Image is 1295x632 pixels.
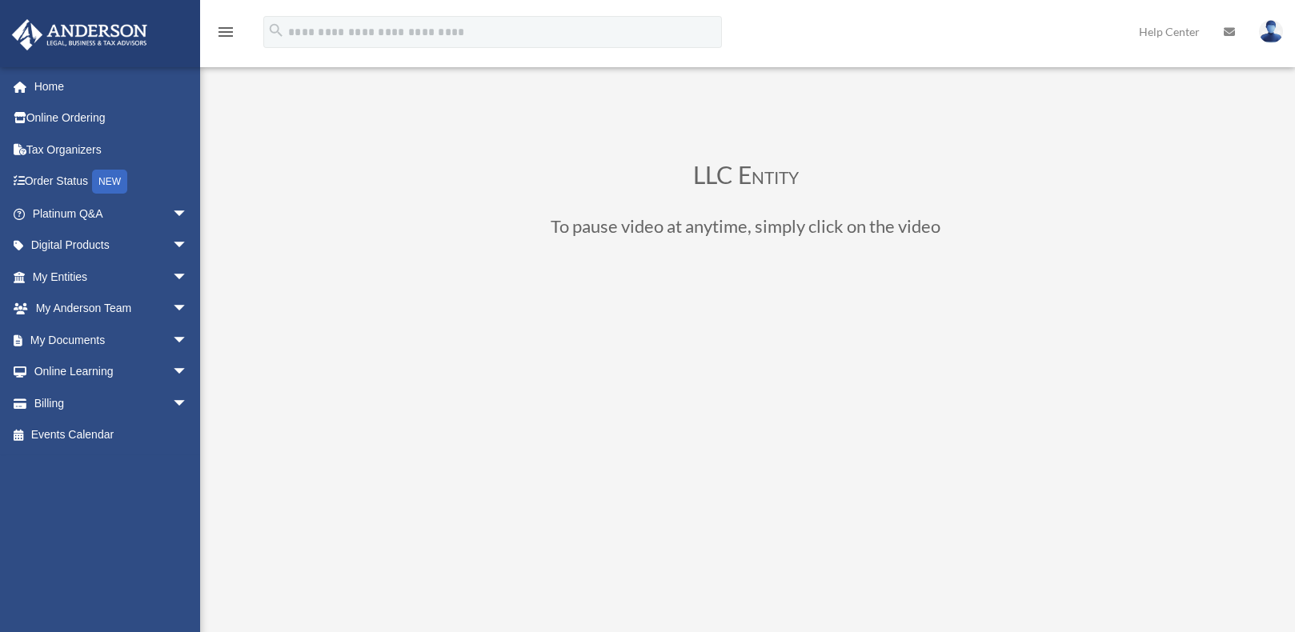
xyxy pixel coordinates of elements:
[267,22,285,39] i: search
[11,419,212,451] a: Events Calendar
[11,198,212,230] a: Platinum Q&Aarrow_drop_down
[172,356,204,389] span: arrow_drop_down
[11,324,212,356] a: My Documentsarrow_drop_down
[11,166,212,198] a: Order StatusNEW
[172,261,204,294] span: arrow_drop_down
[314,218,1178,243] h3: To pause video at anytime, simply click on the video
[11,356,212,388] a: Online Learningarrow_drop_down
[172,293,204,326] span: arrow_drop_down
[216,28,235,42] a: menu
[172,324,204,357] span: arrow_drop_down
[11,261,212,293] a: My Entitiesarrow_drop_down
[11,134,212,166] a: Tax Organizers
[92,170,127,194] div: NEW
[11,293,212,325] a: My Anderson Teamarrow_drop_down
[7,19,152,50] img: Anderson Advisors Platinum Portal
[1259,20,1283,43] img: User Pic
[172,198,204,230] span: arrow_drop_down
[172,230,204,262] span: arrow_drop_down
[11,230,212,262] a: Digital Productsarrow_drop_down
[11,70,212,102] a: Home
[172,387,204,420] span: arrow_drop_down
[216,22,235,42] i: menu
[11,387,212,419] a: Billingarrow_drop_down
[314,162,1178,194] h3: LLC Entity
[11,102,212,134] a: Online Ordering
